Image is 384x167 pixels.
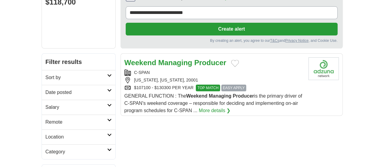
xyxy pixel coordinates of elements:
[194,58,226,67] strong: Producer
[124,69,304,76] div: C-SPAN
[186,93,207,99] strong: Weekend
[126,23,338,35] button: Create alert
[46,74,107,81] h2: Sort by
[46,133,107,141] h2: Location
[126,38,338,43] div: By creating an alert, you agree to our and , and Cookie Use.
[42,144,115,159] a: Category
[231,60,239,67] button: Add to favorite jobs
[285,38,308,43] a: Privacy Notice
[46,89,107,96] h2: Date posted
[42,70,115,85] a: Sort by
[42,54,115,70] h2: Filter results
[42,85,115,100] a: Date posted
[42,100,115,115] a: Salary
[199,107,231,114] a: More details ❯
[124,85,304,91] div: $107100 - $130300 PER YEAR
[158,58,192,67] strong: Managing
[42,115,115,129] a: Remote
[46,119,107,126] h2: Remote
[42,129,115,144] a: Location
[209,93,232,99] strong: Managing
[46,104,107,111] h2: Salary
[124,58,156,67] strong: Weekend
[124,93,302,113] span: GENERAL FUNCTION : The is the primary driver of C-SPAN's weekend coverage – responsible for decid...
[308,57,339,80] img: Company logo
[233,93,254,99] strong: Producer
[221,85,246,91] span: EASY APPLY
[270,38,279,43] a: T&Cs
[46,148,107,155] h2: Category
[124,77,304,83] div: [US_STATE], [US_STATE], 20001
[196,85,220,91] span: TOP MATCH
[124,58,226,67] a: Weekend Managing Producer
